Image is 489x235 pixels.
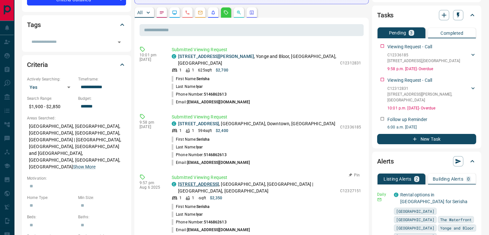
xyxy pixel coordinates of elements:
p: Viewing Request - Call [387,77,432,84]
span: [EMAIL_ADDRESS][DOMAIN_NAME] [187,228,250,232]
p: Phone Number: [172,219,227,225]
span: [GEOGRAPHIC_DATA] [396,208,434,214]
span: 5146862613 [204,153,226,157]
svg: Email [377,197,382,202]
p: 3 [410,31,412,35]
svg: Emails [198,10,203,15]
p: Completed [440,31,463,35]
span: 5146862613 [204,92,226,97]
p: 625 sqft [198,67,212,73]
p: Aug 6 2025 [140,185,162,190]
p: All [137,10,142,15]
p: C12312831 [387,86,470,91]
span: [GEOGRAPHIC_DATA] [396,216,434,223]
span: Serisha [196,77,209,81]
svg: Agent Actions [249,10,254,15]
p: Daily [377,192,390,197]
p: C12312831 [340,60,361,66]
p: 1 [192,67,194,73]
p: Submitted Viewing Request [172,174,361,181]
p: Follow up Reminder [387,116,427,123]
p: Pending [389,31,406,35]
p: Search Range: [27,96,75,101]
p: First Name: [172,76,209,82]
p: [STREET_ADDRESS] , [GEOGRAPHIC_DATA] [387,58,460,64]
a: [STREET_ADDRESS] [178,121,219,126]
p: 6:00 a.m. [DATE] [387,124,476,130]
p: 594 sqft [198,128,212,134]
p: Last Name: [172,144,203,150]
p: 1 [192,128,194,134]
div: condos.ca [172,121,176,126]
p: Phone Number: [172,91,227,97]
p: Email: [172,160,250,165]
p: C12327151 [340,188,361,194]
svg: Notes [159,10,164,15]
svg: Calls [185,10,190,15]
p: $1,900 - $2,850 [27,101,75,112]
h2: Criteria [27,60,48,70]
p: Phone Number: [172,152,227,158]
h2: Tags [27,20,41,30]
div: condos.ca [172,182,176,186]
p: Beds: [27,214,75,220]
span: The Waterfront [440,216,472,223]
p: - sqft [198,195,206,201]
p: [STREET_ADDRESS][PERSON_NAME] , [GEOGRAPHIC_DATA] [387,91,470,103]
p: Last Name: [172,84,203,89]
span: Iyar [196,84,202,89]
p: First Name: [172,136,209,142]
span: Iyar [196,212,202,217]
span: [EMAIL_ADDRESS][DOMAIN_NAME] [187,160,250,165]
p: Motivation: [27,175,126,181]
p: [DATE] [140,57,162,62]
p: 9:57 pm [140,181,162,185]
p: Timeframe: [78,76,126,82]
p: 9:58 p.m. [DATE] - Overdue [387,66,476,72]
p: 2 [415,177,418,181]
p: Listing Alerts [384,177,412,181]
p: Email: [172,99,250,105]
p: Min Size: [78,195,126,201]
button: New Task [377,134,476,144]
a: Rental options in [GEOGRAPHIC_DATA] for Serisha [400,192,467,204]
div: Criteria [27,57,126,72]
p: 1 [179,195,182,201]
span: Serisha [196,204,209,209]
span: Serisha [196,137,209,142]
p: Budget: [78,96,126,101]
p: Building Alerts [433,177,463,181]
svg: Requests [223,10,229,15]
p: $2,400 [216,128,228,134]
p: Home Type: [27,195,75,201]
svg: Lead Browsing Activity [172,10,177,15]
p: Submitted Viewing Request [172,114,361,120]
svg: Listing Alerts [211,10,216,15]
p: Baths: [78,214,126,220]
p: 0 [467,177,470,181]
a: [STREET_ADDRESS] [178,182,219,187]
p: [DATE] [140,125,162,129]
h2: Alerts [377,156,394,166]
p: 9:58 pm [140,120,162,125]
a: [STREET_ADDRESS][PERSON_NAME] [178,54,254,59]
p: Actively Searching: [27,76,75,82]
div: Alerts [377,154,476,169]
div: Tags [27,17,126,33]
div: condos.ca [394,193,398,197]
p: [GEOGRAPHIC_DATA], [GEOGRAPHIC_DATA], [GEOGRAPHIC_DATA], [GEOGRAPHIC_DATA], [GEOGRAPHIC_DATA] | [... [27,121,126,172]
p: , Yonge and Bloor, [GEOGRAPHIC_DATA], [GEOGRAPHIC_DATA] [178,53,337,67]
p: $2,700 [216,67,228,73]
p: Email: [172,227,250,233]
p: , [GEOGRAPHIC_DATA], [GEOGRAPHIC_DATA] | [GEOGRAPHIC_DATA], [GEOGRAPHIC_DATA] [178,181,337,194]
button: Pin [345,172,364,178]
p: 1 [179,67,182,73]
p: 10:01 p.m. [DATE] - Overdue [387,105,476,111]
div: Tasks [377,7,476,23]
div: Yes [27,82,75,92]
p: C12336185 [387,52,460,58]
p: Areas Searched: [27,115,126,121]
h2: Tasks [377,10,394,20]
p: $2,350 [210,195,222,201]
p: 1 [192,195,194,201]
